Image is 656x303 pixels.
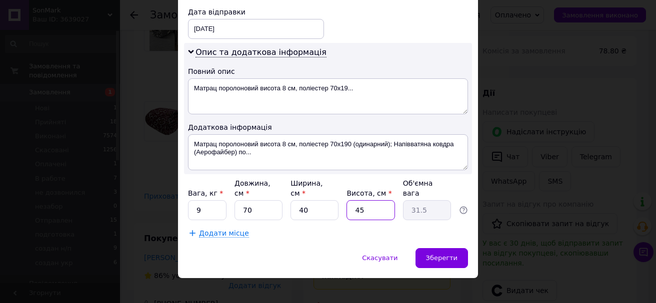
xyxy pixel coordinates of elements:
label: Вага, кг [188,189,223,197]
div: Об'ємна вага [403,178,451,198]
span: Зберегти [426,254,457,262]
label: Висота, см [346,189,391,197]
div: Додаткова інформація [188,122,468,132]
label: Довжина, см [234,179,270,197]
label: Ширина, см [290,179,322,197]
span: Додати місце [199,229,249,238]
div: Повний опис [188,66,468,76]
textarea: Матрац поролоновий висота 8 см, поліестер 70х19... [188,78,468,114]
textarea: Матрац поролоновий висота 8 см, поліестер 70х190 (одинарний); Напівватяна ковдра (Аерофайбер) по... [188,134,468,170]
span: Скасувати [362,254,397,262]
div: Дата відправки [188,7,324,17]
span: Опис та додаткова інформація [195,47,326,57]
